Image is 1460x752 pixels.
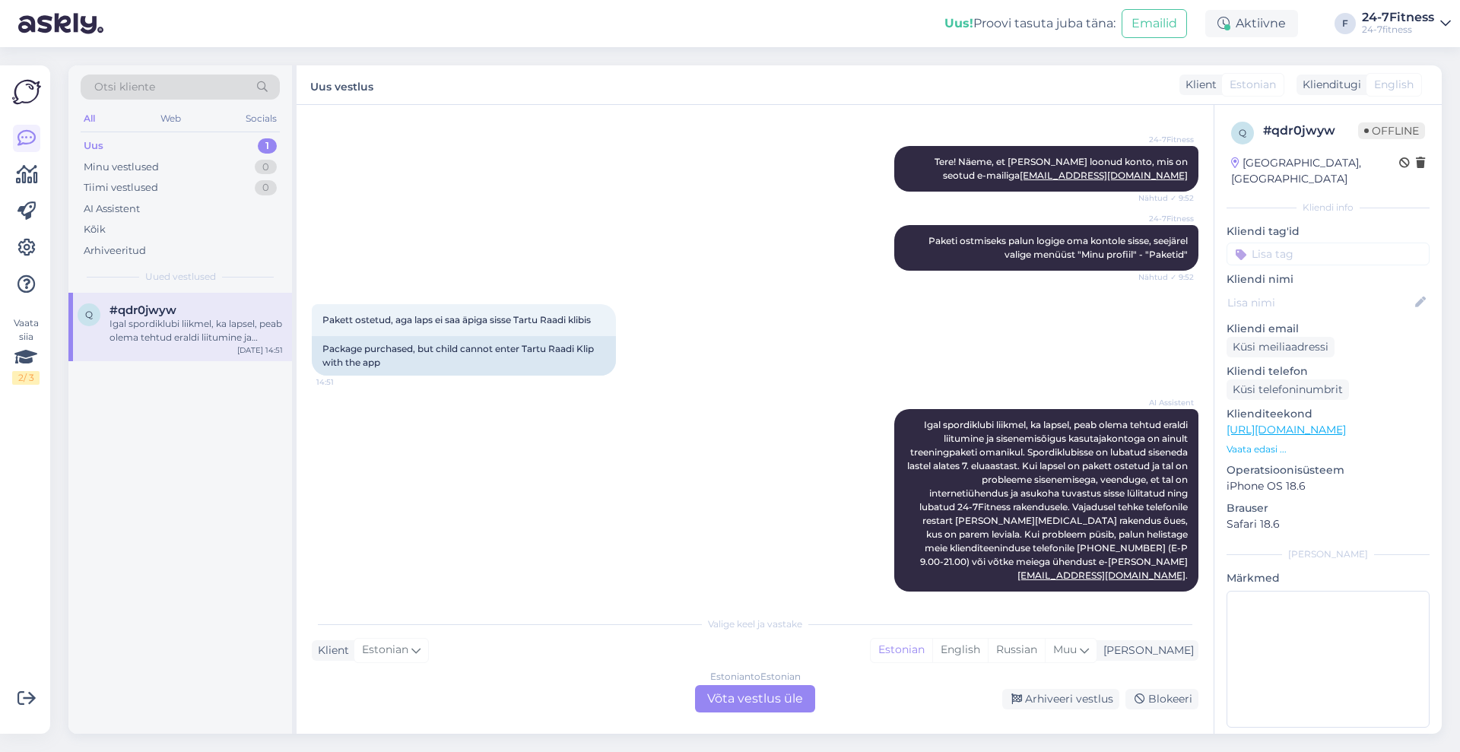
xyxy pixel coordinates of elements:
div: Russian [988,639,1045,662]
span: AI Assistent [1137,397,1194,408]
p: Kliendi email [1227,321,1430,337]
div: 24-7fitness [1362,24,1434,36]
div: [PERSON_NAME] [1097,643,1194,658]
p: Klienditeekond [1227,406,1430,422]
span: English [1374,77,1414,93]
span: Paketi ostmiseks palun logige oma kontole sisse, seejärel valige menüüst "Minu profiil" - "Paketid" [928,235,1190,260]
div: Arhiveeri vestlus [1002,689,1119,709]
a: [EMAIL_ADDRESS][DOMAIN_NAME] [1020,170,1188,181]
div: Klient [312,643,349,658]
div: Uus [84,138,103,154]
div: 24-7Fitness [1362,11,1434,24]
span: #qdr0jwyw [109,303,176,317]
div: 2 / 3 [12,371,40,385]
button: Emailid [1122,9,1187,38]
p: Kliendi tag'id [1227,224,1430,240]
b: Uus! [944,16,973,30]
span: 24-7Fitness [1137,134,1194,145]
p: Vaata edasi ... [1227,443,1430,456]
span: Estonian [362,642,408,658]
span: 24-7Fitness [1137,213,1194,224]
a: [URL][DOMAIN_NAME] [1227,423,1346,436]
div: All [81,109,98,129]
span: 14:51 [316,376,373,388]
div: F [1335,13,1356,34]
div: AI Assistent [84,201,140,217]
div: Klient [1179,77,1217,93]
p: iPhone OS 18.6 [1227,478,1430,494]
span: Nähtud ✓ 9:52 [1137,271,1194,283]
div: Proovi tasuta juba täna: [944,14,1116,33]
div: Klienditugi [1297,77,1361,93]
span: q [85,309,93,320]
span: Muu [1053,643,1077,656]
div: Minu vestlused [84,160,159,175]
div: 1 [258,138,277,154]
p: Brauser [1227,500,1430,516]
div: Küsi meiliaadressi [1227,337,1335,357]
span: Uued vestlused [145,270,216,284]
div: Vaata siia [12,316,40,385]
p: Safari 18.6 [1227,516,1430,532]
div: Web [157,109,184,129]
div: Tiimi vestlused [84,180,158,195]
p: Kliendi nimi [1227,271,1430,287]
p: Märkmed [1227,570,1430,586]
span: Nähtud ✓ 14:51 [1136,592,1194,604]
div: [PERSON_NAME] [1227,547,1430,561]
label: Uus vestlus [310,75,373,95]
p: Kliendi telefon [1227,363,1430,379]
div: [GEOGRAPHIC_DATA], [GEOGRAPHIC_DATA] [1231,155,1399,187]
span: Igal spordiklubi liikmel, ka lapsel, peab olema tehtud eraldi liitumine ja sisenemisõigus kasutaj... [907,419,1190,581]
span: Estonian [1230,77,1276,93]
span: q [1239,127,1246,138]
a: 24-7Fitness24-7fitness [1362,11,1451,36]
div: Kõik [84,222,106,237]
a: [EMAIL_ADDRESS][DOMAIN_NAME] [1017,570,1185,581]
div: Socials [243,109,280,129]
div: Package purchased, but child cannot enter Tartu Raadi Klip with the app [312,336,616,376]
div: Estonian to Estonian [710,670,801,684]
div: Estonian [871,639,932,662]
div: Valige keel ja vastake [312,617,1198,631]
span: Nähtud ✓ 9:52 [1137,192,1194,204]
div: Arhiveeritud [84,243,146,259]
span: Tere! Näeme, et [PERSON_NAME] loonud konto, mis on seotud e-mailiga [935,156,1190,181]
p: Operatsioonisüsteem [1227,462,1430,478]
div: English [932,639,988,662]
img: Askly Logo [12,78,41,106]
div: 0 [255,160,277,175]
div: Kliendi info [1227,201,1430,214]
div: [DATE] 14:51 [237,344,283,356]
div: # qdr0jwyw [1263,122,1358,140]
span: Otsi kliente [94,79,155,95]
input: Lisa nimi [1227,294,1412,311]
div: Aktiivne [1205,10,1298,37]
div: Blokeeri [1125,689,1198,709]
input: Lisa tag [1227,243,1430,265]
div: Igal spordiklubi liikmel, ka lapsel, peab olema tehtud eraldi liitumine ja sisenemisõigus kasutaj... [109,317,283,344]
span: Offline [1358,122,1425,139]
div: Võta vestlus üle [695,685,815,712]
div: Küsi telefoninumbrit [1227,379,1349,400]
span: Pakett ostetud, aga laps ei saa äpiga sisse Tartu Raadi klibis [322,314,591,325]
div: 0 [255,180,277,195]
